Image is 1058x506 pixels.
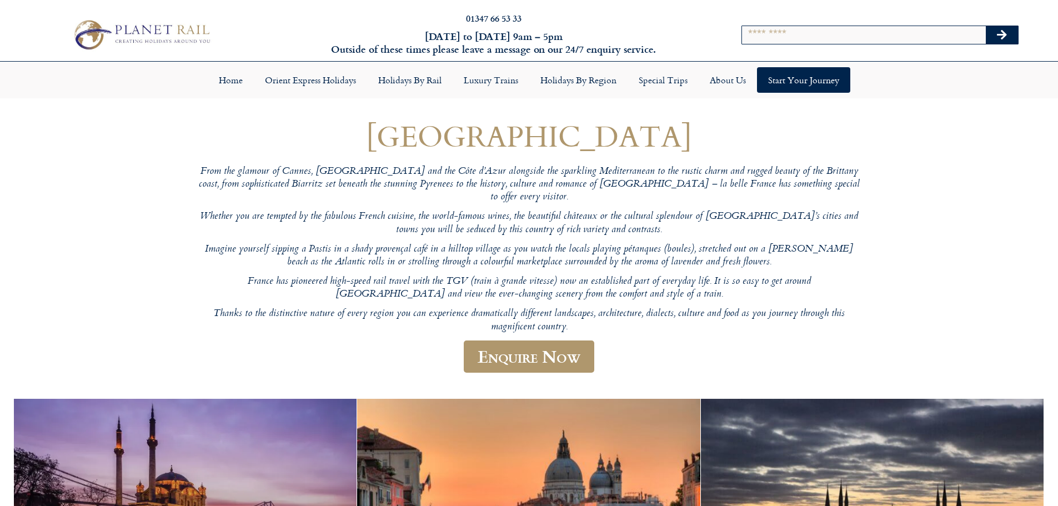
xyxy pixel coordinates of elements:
h1: [GEOGRAPHIC_DATA] [196,119,863,152]
a: Holidays by Rail [367,67,453,93]
nav: Menu [6,67,1052,93]
a: Holidays by Region [529,67,628,93]
a: Home [208,67,254,93]
p: France has pioneered high-speed rail travel with the TGV (train à grande vitesse) now an establis... [196,275,863,302]
p: Whether you are tempted by the fabulous French cuisine, the world-famous wines, the beautiful châ... [196,211,863,237]
p: Imagine yourself sipping a Pastis in a shady provençal café in a hilltop village as you watch the... [196,243,863,269]
a: Start your Journey [757,67,850,93]
p: From the glamour of Cannes, [GEOGRAPHIC_DATA] and the Côte d’Azur alongside the sparkling Mediter... [196,166,863,204]
p: Thanks to the distinctive nature of every region you can experience dramatically different landsc... [196,308,863,334]
button: Search [986,26,1018,44]
h6: [DATE] to [DATE] 9am – 5pm Outside of these times please leave a message on our 24/7 enquiry serv... [285,30,703,56]
a: Special Trips [628,67,699,93]
a: Luxury Trains [453,67,529,93]
a: Enquire Now [464,340,594,373]
img: Planet Rail Train Holidays Logo [68,17,214,52]
a: About Us [699,67,757,93]
a: Orient Express Holidays [254,67,367,93]
a: 01347 66 53 33 [466,12,522,24]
